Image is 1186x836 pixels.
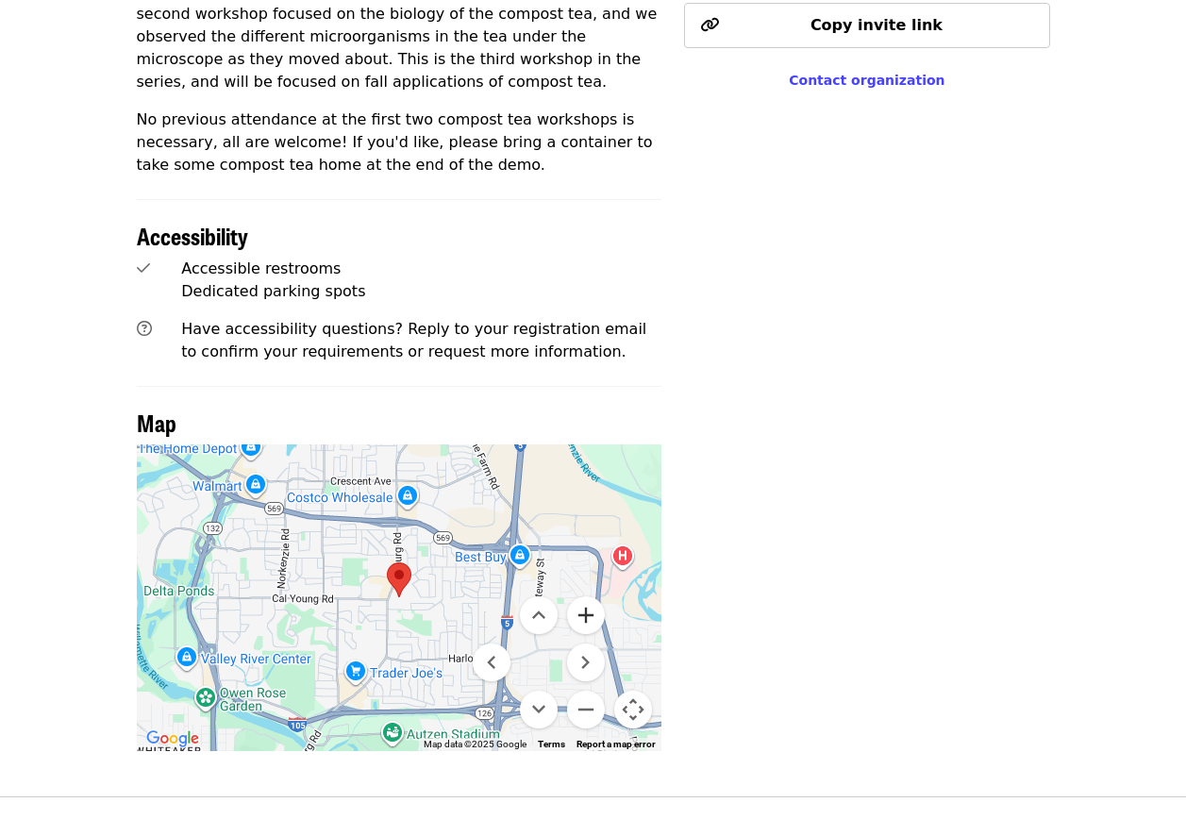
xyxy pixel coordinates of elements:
[789,73,944,88] a: Contact organization
[810,16,943,34] span: Copy invite link
[181,280,661,303] div: Dedicated parking spots
[567,596,605,634] button: Zoom in
[520,691,558,728] button: Move down
[567,644,605,681] button: Move right
[137,109,662,176] p: No previous attendance at the first two compost tea workshops is necessary, all are welcome! If y...
[181,258,661,280] div: Accessible restrooms
[567,691,605,728] button: Zoom out
[181,320,646,360] span: Have accessibility questions? Reply to your registration email to confirm your requirements or re...
[137,406,176,439] span: Map
[142,727,204,751] img: Google
[137,320,152,338] i: question-circle icon
[576,739,656,749] a: Report a map error
[137,219,248,252] span: Accessibility
[142,727,204,751] a: Open this area in Google Maps (opens a new window)
[614,691,652,728] button: Map camera controls
[684,3,1049,48] button: Copy invite link
[538,739,565,749] a: Terms (opens in new tab)
[520,596,558,634] button: Move up
[137,259,150,277] i: check icon
[424,739,526,749] span: Map data ©2025 Google
[473,644,510,681] button: Move left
